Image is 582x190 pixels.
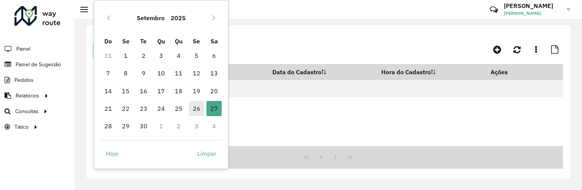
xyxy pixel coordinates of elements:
[99,82,117,100] td: 14
[267,64,376,80] th: Data do Cadastro
[504,2,561,10] h3: [PERSON_NAME]
[118,83,133,99] span: 15
[189,83,204,99] span: 19
[171,65,186,81] span: 11
[206,65,222,81] span: 13
[206,48,222,63] span: 6
[189,48,204,63] span: 5
[188,117,205,135] td: 3
[136,101,151,116] span: 23
[153,48,169,63] span: 3
[136,48,151,63] span: 2
[188,64,205,82] td: 12
[101,65,116,81] span: 7
[134,100,152,117] td: 23
[197,149,216,158] span: Limpar
[118,118,133,134] span: 29
[205,117,223,135] td: 4
[191,146,223,161] button: Limpar
[106,149,118,158] span: Hoje
[171,83,186,99] span: 18
[170,47,187,64] td: 4
[152,82,170,100] td: 17
[16,45,30,53] span: Painel
[171,101,186,116] span: 25
[205,82,223,100] td: 20
[99,100,117,117] td: 21
[101,118,116,134] span: 28
[170,117,187,135] td: 2
[153,65,169,81] span: 10
[486,2,502,18] a: Contato Rápido
[102,12,115,24] button: Previous Month
[153,83,169,99] span: 17
[152,47,170,64] td: 3
[205,47,223,64] td: 6
[134,9,168,27] button: Choose Month
[152,100,170,117] td: 24
[170,82,187,100] td: 18
[193,37,200,45] span: Se
[14,76,34,84] span: Pedidos
[205,100,223,117] td: 27
[171,48,186,63] span: 4
[376,64,485,80] th: Hora do Cadastro
[134,82,152,100] td: 16
[104,37,112,45] span: Do
[157,37,165,45] span: Qu
[134,64,152,82] td: 9
[208,12,220,24] button: Next Month
[99,64,117,82] td: 7
[117,64,134,82] td: 8
[211,37,218,45] span: Sa
[136,83,151,99] span: 16
[175,37,182,45] span: Qu
[189,65,204,81] span: 12
[14,123,29,131] span: Tático
[88,5,157,14] h2: Painel de Sugestão
[152,64,170,82] td: 10
[206,83,222,99] span: 20
[170,100,187,117] td: 25
[152,117,170,135] td: 1
[99,117,117,135] td: 28
[118,48,133,63] span: 1
[134,47,152,64] td: 2
[205,64,223,82] td: 13
[140,37,147,45] span: Te
[188,82,205,100] td: 19
[101,83,116,99] span: 14
[117,117,134,135] td: 29
[168,9,189,27] button: Choose Year
[170,64,187,82] td: 11
[504,10,561,17] span: [PERSON_NAME]
[188,100,205,117] td: 26
[118,101,133,116] span: 22
[15,107,38,115] span: Consultas
[117,47,134,64] td: 1
[94,80,563,97] td: Nenhum registro encontrado
[16,92,39,100] span: Relatórios
[188,47,205,64] td: 5
[118,65,133,81] span: 8
[101,101,116,116] span: 21
[99,47,117,64] td: 31
[136,65,151,81] span: 9
[485,64,531,80] th: Ações
[134,117,152,135] td: 30
[153,101,169,116] span: 24
[189,101,204,116] span: 26
[99,146,125,161] button: Hoje
[117,82,134,100] td: 15
[136,118,151,134] span: 30
[117,100,134,117] td: 22
[206,101,222,116] span: 27
[16,61,61,69] span: Painel de Sugestão
[122,37,130,45] span: Se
